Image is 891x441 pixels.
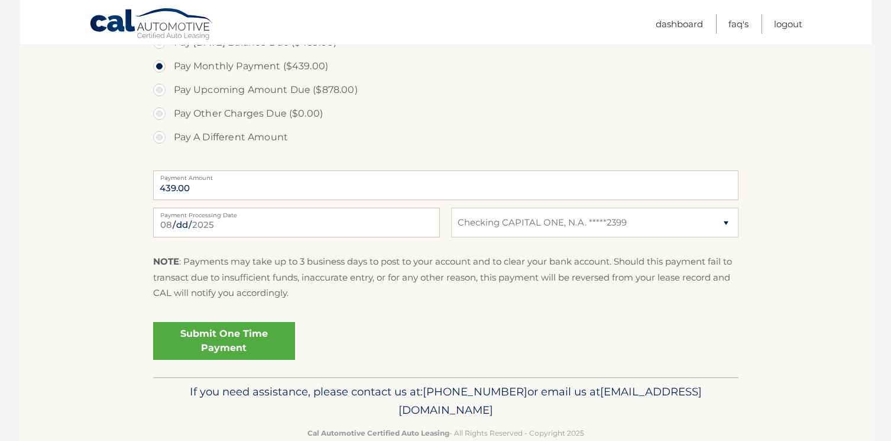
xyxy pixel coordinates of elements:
p: If you need assistance, please contact us at: or email us at [161,382,731,420]
a: Dashboard [656,14,703,34]
strong: Cal Automotive Certified Auto Leasing [307,429,449,437]
label: Pay Monthly Payment ($439.00) [153,54,738,78]
p: : Payments may take up to 3 business days to post to your account and to clear your bank account.... [153,254,738,301]
input: Payment Amount [153,170,738,200]
input: Payment Date [153,208,440,237]
label: Payment Processing Date [153,208,440,217]
label: Payment Amount [153,170,738,180]
strong: NOTE [153,256,179,267]
label: Pay A Different Amount [153,125,738,149]
label: Pay Upcoming Amount Due ($878.00) [153,78,738,102]
label: Pay Other Charges Due ($0.00) [153,102,738,125]
a: FAQ's [728,14,749,34]
span: [PHONE_NUMBER] [423,385,527,398]
a: Cal Automotive [89,8,213,42]
p: - All Rights Reserved - Copyright 2025 [161,427,731,439]
a: Submit One Time Payment [153,322,295,360]
a: Logout [774,14,802,34]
